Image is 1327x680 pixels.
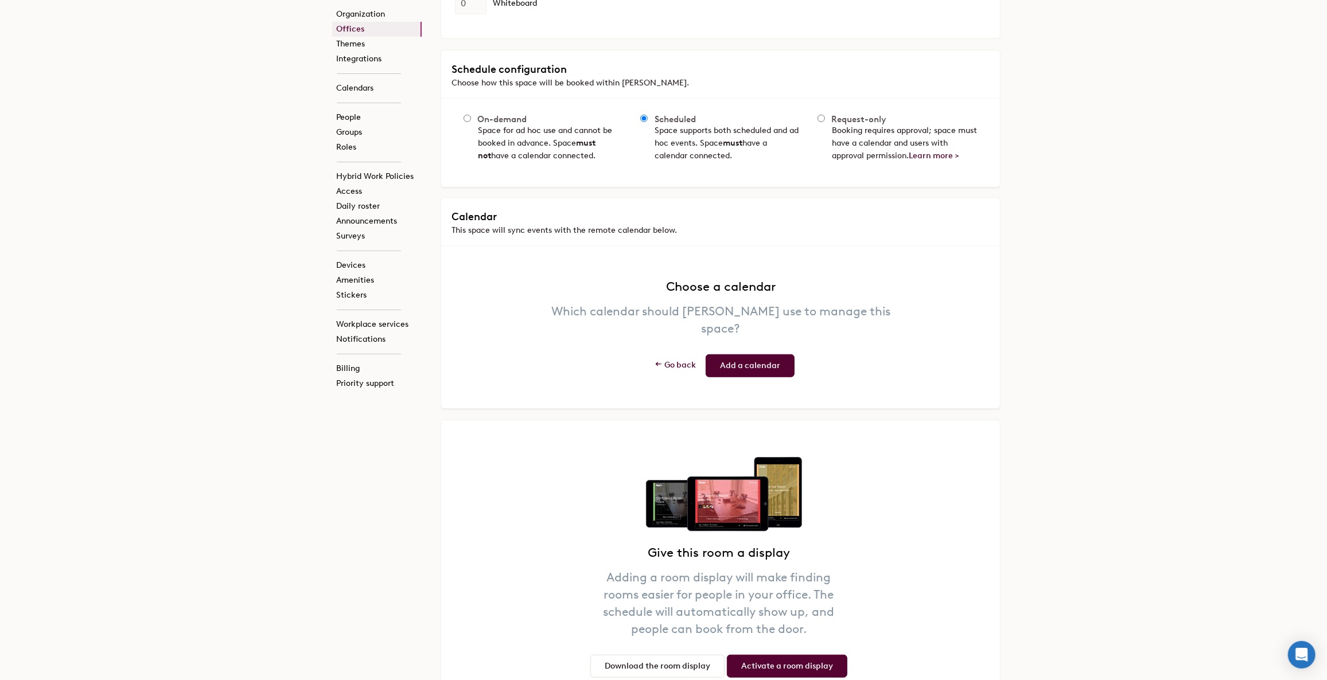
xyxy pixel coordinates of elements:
input: On-demand Space for ad hoc use and cannot be booked in advance. Spacemust nothave a calendar conn... [464,115,471,122]
a: Devices [332,258,422,273]
h3: Schedule configuration [452,61,990,78]
a: Daily roster [332,199,422,214]
a: Offices [332,22,422,37]
span: This space will sync events with the remote calendar below. [452,225,990,235]
h3: Calendar [452,208,990,225]
div: Open Intercom Messenger [1288,641,1316,669]
h2: Give this room a display [588,542,850,563]
img: display-of-rooms-app.jpg [627,451,823,537]
span: Request-only [832,114,886,124]
a: Calendars [332,81,422,96]
a: Access [332,184,422,199]
a: Learn more > [909,151,959,161]
a: Download the room display [590,655,725,678]
a: People [332,110,422,125]
a: Add a calendar [706,354,795,377]
a: Organization [332,7,422,22]
a: Amenities [332,273,422,288]
b: must [723,138,743,148]
a: Workplace services [332,317,422,332]
a: Billing [332,361,422,376]
a: Stickers [332,288,422,303]
h2: Choose a calendar [472,276,969,297]
span: On-demand [477,114,527,124]
p: Booking requires approval; space must have a calendar and users with approval permission. [818,124,978,163]
a: Roles [332,140,422,155]
a: Integrations [332,52,422,67]
span: Go back [664,360,696,370]
a: Priority support [332,376,422,391]
span: Scheduled [655,114,696,124]
p: Which calendar should [PERSON_NAME] use to manage this space? [548,303,893,337]
a: Notifications [332,332,422,347]
span: Choose how this space will be booked within [PERSON_NAME]. [452,78,990,88]
a: Activate a room display [727,655,847,678]
a: Surveys [332,229,422,244]
a: Themes [332,37,422,52]
a: Announcements [332,214,422,229]
input: Request-only Booking requires approval; space must have a calendar and users with approval permis... [818,115,825,122]
a: Groups [332,125,422,140]
a: Hybrid Work Policies [332,169,422,184]
p: Space for ad hoc use and cannot be booked in advance. Space have a calendar connected. [464,124,624,163]
p: Adding a room display will make finding rooms easier for people in your office. The schedule will... [588,569,850,638]
p: Space supports both scheduled and ad hoc events. Space have a calendar connected. [640,124,801,163]
input: Scheduled Space supports both scheduled and ad hoc events. Spacemusthave a calendar connected. [640,115,648,122]
b: must not [478,138,596,161]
